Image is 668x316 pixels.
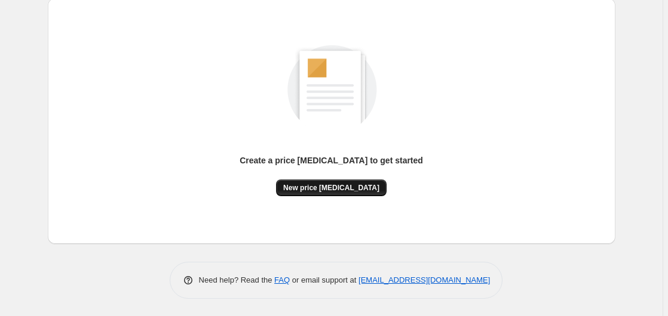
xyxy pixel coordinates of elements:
[274,275,290,284] a: FAQ
[276,179,387,196] button: New price [MEDICAL_DATA]
[290,275,358,284] span: or email support at
[358,275,490,284] a: [EMAIL_ADDRESS][DOMAIN_NAME]
[199,275,275,284] span: Need help? Read the
[283,183,379,193] span: New price [MEDICAL_DATA]
[240,154,423,166] p: Create a price [MEDICAL_DATA] to get started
